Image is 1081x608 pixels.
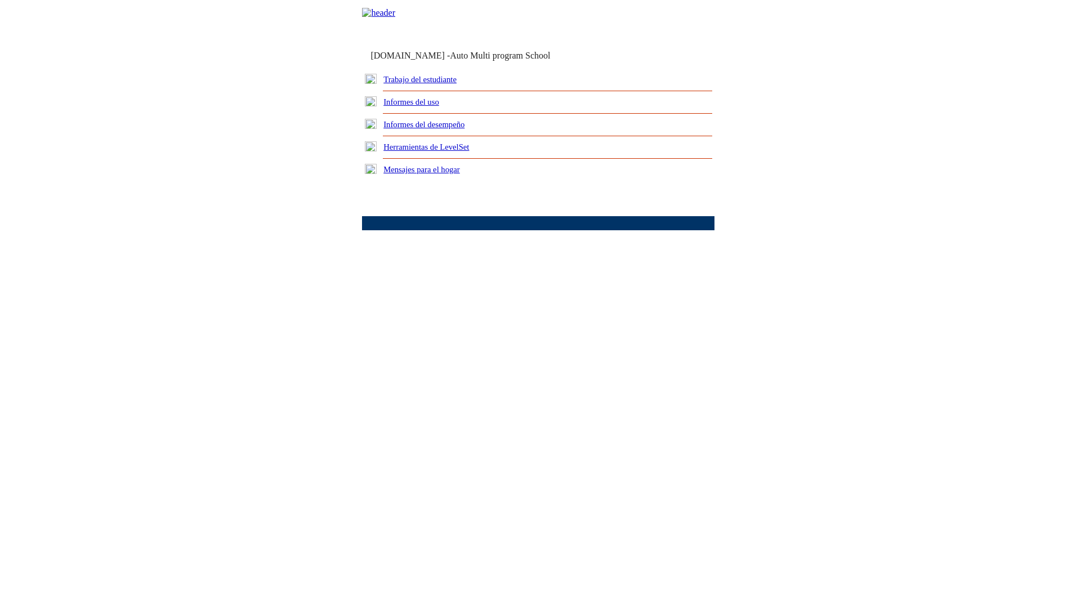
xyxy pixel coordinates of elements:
nobr: Auto Multi program School [450,51,550,60]
a: Trabajo del estudiante [383,75,457,84]
img: plus.gif [365,119,377,129]
img: plus.gif [365,164,377,174]
a: Informes del desempeño [383,120,464,129]
a: Herramientas de LevelSet [383,142,469,151]
a: Mensajes para el hogar [383,165,460,174]
img: plus.gif [365,96,377,106]
a: Informes del uso [383,97,439,106]
img: plus.gif [365,74,377,84]
img: header [362,8,395,18]
img: plus.gif [365,141,377,151]
td: [DOMAIN_NAME] - [370,51,578,61]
